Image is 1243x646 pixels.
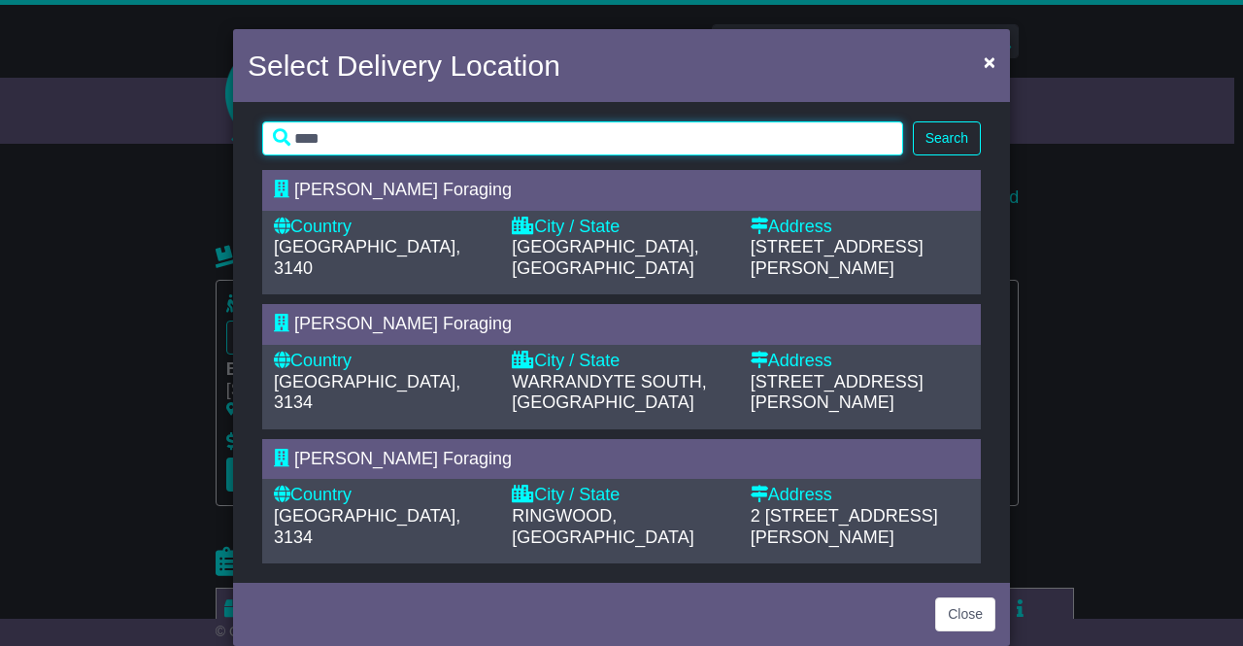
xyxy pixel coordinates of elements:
[512,351,730,372] div: City / State
[751,217,969,238] div: Address
[274,372,460,413] span: [GEOGRAPHIC_DATA], 3134
[984,51,995,73] span: ×
[751,485,969,506] div: Address
[274,237,460,278] span: [GEOGRAPHIC_DATA], 3140
[974,42,1005,82] button: Close
[751,237,924,278] span: [STREET_ADDRESS][PERSON_NAME]
[294,314,512,333] span: [PERSON_NAME] Foraging
[274,485,492,506] div: Country
[512,372,706,413] span: WARRANDYTE SOUTH, [GEOGRAPHIC_DATA]
[751,506,938,547] span: [STREET_ADDRESS][PERSON_NAME]
[751,372,924,413] span: [STREET_ADDRESS][PERSON_NAME]
[274,217,492,238] div: Country
[512,506,693,547] span: RINGWOOD, [GEOGRAPHIC_DATA]
[512,237,698,278] span: [GEOGRAPHIC_DATA], [GEOGRAPHIC_DATA]
[512,485,730,506] div: City / State
[294,449,512,468] span: [PERSON_NAME] Foraging
[935,597,995,631] button: Close
[512,217,730,238] div: City / State
[294,180,512,199] span: [PERSON_NAME] Foraging
[751,506,760,526] span: 2
[751,351,969,372] div: Address
[274,506,460,547] span: [GEOGRAPHIC_DATA], 3134
[274,351,492,372] div: Country
[913,121,981,155] button: Search
[248,44,560,87] h4: Select Delivery Location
